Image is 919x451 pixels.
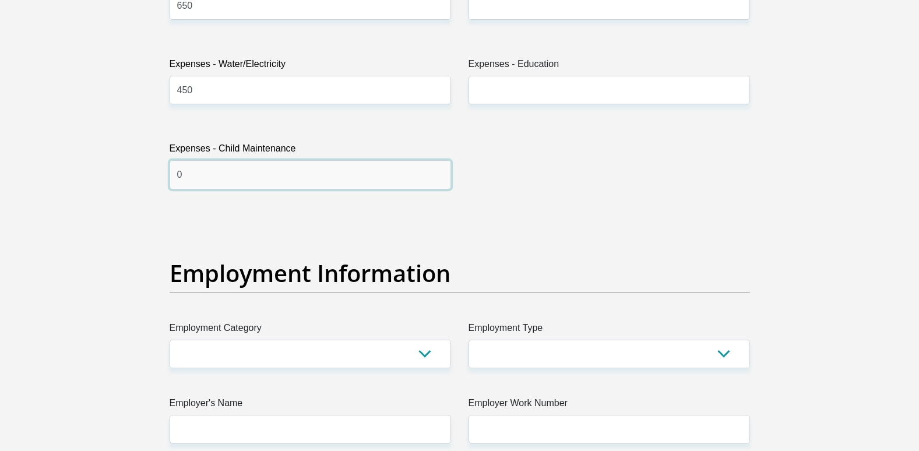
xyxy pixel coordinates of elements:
[170,259,750,287] h2: Employment Information
[170,321,451,340] label: Employment Category
[469,396,750,415] label: Employer Work Number
[170,415,451,443] input: Employer's Name
[469,76,750,104] input: Expenses - Education
[170,142,451,160] label: Expenses - Child Maintenance
[170,57,451,76] label: Expenses - Water/Electricity
[469,57,750,76] label: Expenses - Education
[170,396,451,415] label: Employer's Name
[469,415,750,443] input: Employer Work Number
[170,76,451,104] input: Expenses - Water/Electricity
[170,160,451,189] input: Expenses - Child Maintenance
[469,321,750,340] label: Employment Type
